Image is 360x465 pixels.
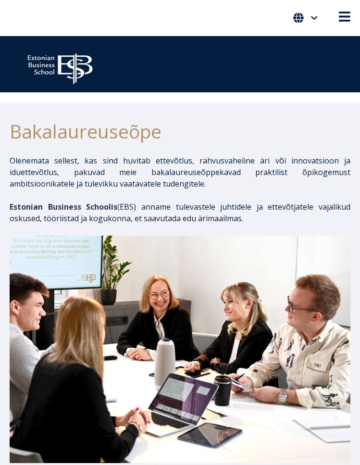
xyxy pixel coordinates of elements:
[10,117,350,145] h1: Bakalaureuseõpe
[10,236,350,463] img: Bakalaureusetudengid
[19,46,101,87] img: ebs_logo2016_white
[10,201,120,212] span: (
[291,10,320,25] button: Eesti Keel
[10,155,350,189] p: Olenemata sellest, kas sind huvitab ettevõtlus, rahvusvaheline äri või innovatsioon ja iduettevõt...
[10,201,350,224] p: EBS) anname tulevastele juhtidele ja ettevõtjatele vajalikud oskused, tööriistad ja kogukonna, et...
[10,201,117,212] span: Estonian Business Schoolis
[291,10,320,26] nav: Vali oma keel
